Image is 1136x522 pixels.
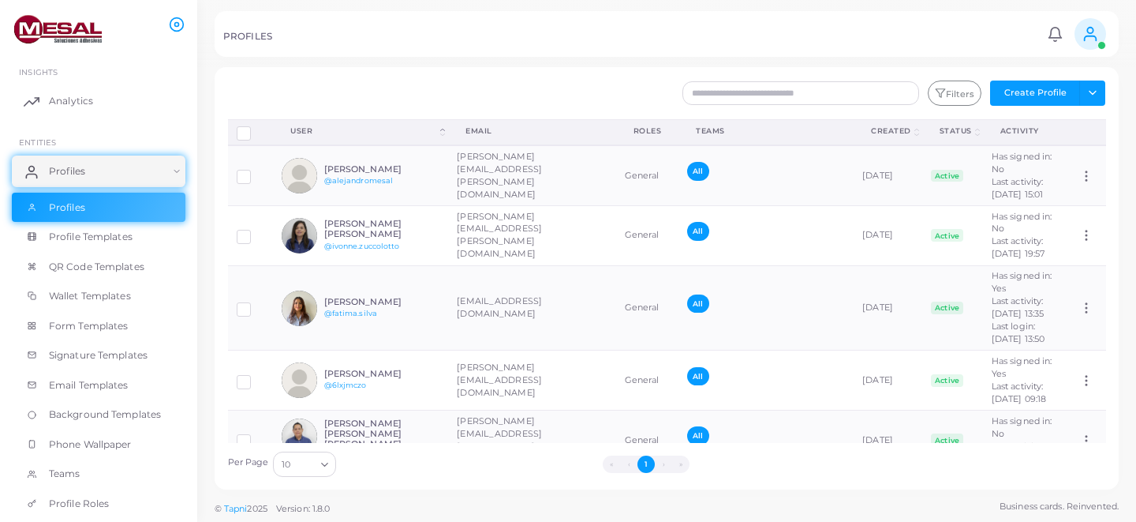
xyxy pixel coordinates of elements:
[49,230,133,244] span: Profile Templates
[282,362,317,398] img: avatar
[854,145,922,205] td: [DATE]
[292,456,315,473] input: Search for option
[992,270,1052,294] span: Has signed in: Yes
[324,381,367,389] a: @6lxjmczo
[19,137,56,147] span: ENTITIES
[854,265,922,351] td: [DATE]
[49,348,148,362] span: Signature Templates
[49,378,129,392] span: Email Templates
[687,222,708,240] span: All
[282,419,317,454] img: avatar
[324,309,377,317] a: @fatima.silva
[931,374,964,387] span: Active
[992,176,1044,200] span: Last activity: [DATE] 15:01
[928,81,981,106] button: Filters
[854,411,922,471] td: [DATE]
[12,400,185,430] a: Background Templates
[1000,126,1054,137] div: activity
[273,452,336,477] div: Search for option
[992,235,1044,259] span: Last activity: [DATE] 19:57
[12,459,185,489] a: Teams
[12,430,185,460] a: Phone Wallpaper
[282,158,317,193] img: avatar
[448,206,615,266] td: [PERSON_NAME][EMAIL_ADDRESS][PERSON_NAME][DOMAIN_NAME]
[687,426,708,445] span: All
[616,145,679,205] td: General
[324,369,440,379] h6: [PERSON_NAME]
[290,126,437,137] div: User
[448,351,615,411] td: [PERSON_NAME][EMAIL_ADDRESS][DOMAIN_NAME]
[687,295,708,313] span: All
[324,176,394,185] a: @alejandromesal
[12,252,185,282] a: QR Code Templates
[49,467,80,481] span: Teams
[12,340,185,370] a: Signature Templates
[224,503,248,514] a: Tapni
[324,297,440,307] h6: [PERSON_NAME]
[616,351,679,411] td: General
[465,126,598,137] div: Email
[49,201,85,215] span: Profiles
[276,503,331,514] span: Version: 1.8.0
[992,355,1052,379] span: Has signed in: Yes
[992,211,1052,235] span: Has signed in: No
[12,222,185,252] a: Profile Templates
[637,456,655,473] button: Go to page 1
[12,370,185,400] a: Email Templates
[324,219,440,239] h6: [PERSON_NAME] [PERSON_NAME]
[992,321,1044,344] span: Last login: [DATE] 13:50
[448,265,615,351] td: [EMAIL_ADDRESS][DOMAIN_NAME]
[324,242,400,250] a: @ivonne.zuccolotto
[1071,119,1105,145] th: Action
[282,218,317,253] img: avatar
[49,319,129,333] span: Form Templates
[616,411,679,471] td: General
[992,295,1044,319] span: Last activity: [DATE] 13:35
[340,456,952,473] ul: Pagination
[992,441,1045,464] span: Last activity: [DATE] 19:07
[324,164,440,175] h6: [PERSON_NAME]
[49,438,132,452] span: Phone Wallpaper
[448,145,615,205] td: [PERSON_NAME][EMAIL_ADDRESS][PERSON_NAME][DOMAIN_NAME]
[49,164,85,178] span: Profiles
[215,502,330,516] span: ©
[228,456,269,469] label: Per Page
[854,206,922,266] td: [DATE]
[12,311,185,341] a: Form Templates
[992,381,1046,404] span: Last activity: [DATE] 09:18
[931,229,964,242] span: Active
[282,456,290,473] span: 10
[931,434,964,446] span: Active
[931,302,964,314] span: Active
[228,119,274,145] th: Row-selection
[940,126,972,137] div: Status
[687,162,708,180] span: All
[616,265,679,351] td: General
[990,81,1080,106] button: Create Profile
[49,407,161,422] span: Background Templates
[223,31,272,42] h5: PROFILES
[49,497,109,511] span: Profile Roles
[49,289,131,303] span: Wallet Templates
[49,260,144,274] span: QR Code Templates
[931,170,964,182] span: Active
[687,367,708,385] span: All
[992,415,1052,439] span: Has signed in: No
[448,411,615,471] td: [PERSON_NAME][EMAIL_ADDRESS][PERSON_NAME][DOMAIN_NAME]
[12,281,185,311] a: Wallet Templates
[49,94,93,108] span: Analytics
[854,351,922,411] td: [DATE]
[696,126,836,137] div: Teams
[12,156,185,187] a: Profiles
[247,502,267,516] span: 2025
[616,206,679,266] td: General
[1000,500,1119,513] span: Business cards. Reinvented.
[871,126,911,137] div: Created
[12,85,185,117] a: Analytics
[12,489,185,519] a: Profile Roles
[14,15,102,44] img: logo
[282,291,317,326] img: avatar
[19,67,58,77] span: INSIGHTS
[12,193,185,223] a: Profiles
